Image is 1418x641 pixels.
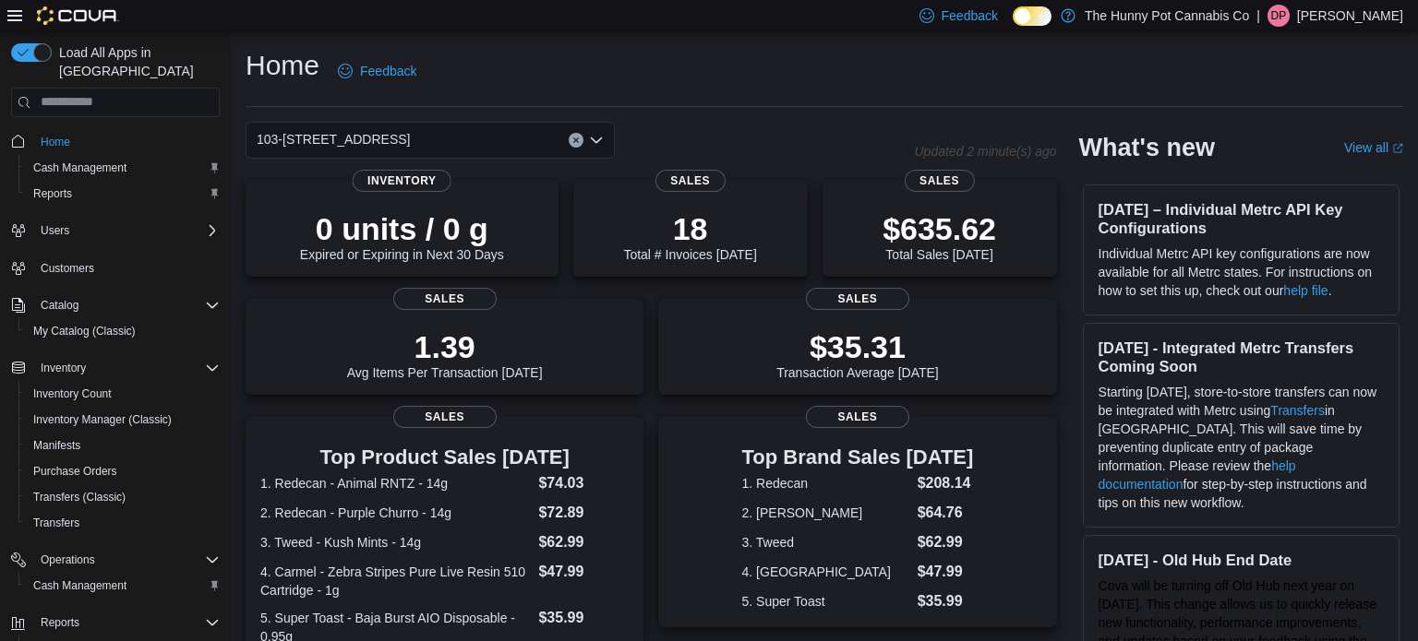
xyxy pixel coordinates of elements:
[33,578,126,593] span: Cash Management
[37,6,119,25] img: Cova
[4,255,227,281] button: Customers
[1099,383,1384,512] p: Starting [DATE], store-to-store transfers can now be integrated with Metrc using in [GEOGRAPHIC_D...
[918,561,974,583] dd: $47.99
[26,383,220,405] span: Inventory Count
[569,133,583,148] button: Clear input
[347,328,543,365] p: 1.39
[257,128,411,150] span: 103-[STREET_ADDRESS]
[1085,5,1249,27] p: The Hunny Pot Cannabis Co
[918,531,974,553] dd: $62.99
[1256,5,1260,27] p: |
[33,257,102,279] a: Customers
[623,210,756,247] p: 18
[1013,6,1051,26] input: Dark Mode
[33,294,86,316] button: Catalog
[33,386,112,401] span: Inventory Count
[1392,143,1403,154] svg: External link
[26,183,220,205] span: Reports
[26,512,87,534] a: Transfers
[26,383,119,405] a: Inventory Count
[18,318,227,344] button: My Catalog (Classic)
[33,357,220,379] span: Inventory
[260,533,531,552] dt: 3. Tweed - Kush Mints - 14g
[33,294,220,316] span: Catalog
[18,381,227,407] button: Inventory Count
[918,472,974,494] dd: $208.14
[300,210,504,247] p: 0 units / 0 g
[33,357,93,379] button: Inventory
[18,433,227,458] button: Manifests
[33,220,220,242] span: Users
[1099,551,1384,569] h3: [DATE] - Old Hub End Date
[538,607,629,629] dd: $35.99
[623,210,756,262] div: Total # Invoices [DATE]
[18,181,227,207] button: Reports
[742,504,910,522] dt: 2. [PERSON_NAME]
[26,183,79,205] a: Reports
[33,160,126,175] span: Cash Management
[26,157,134,179] a: Cash Management
[4,292,227,318] button: Catalog
[353,170,451,192] span: Inventory
[1271,5,1287,27] span: DP
[883,210,996,247] p: $635.62
[1270,403,1325,418] a: Transfers
[742,533,910,552] dt: 3. Tweed
[776,328,939,365] p: $35.31
[1099,338,1384,375] h3: [DATE] - Integrated Metrc Transfers Coming Soon
[26,409,220,431] span: Inventory Manager (Classic)
[300,210,504,262] div: Expired or Expiring in Next 30 Days
[538,472,629,494] dd: $74.03
[26,409,179,431] a: Inventory Manager (Classic)
[33,412,172,427] span: Inventory Manager (Classic)
[52,43,220,80] span: Load All Apps in [GEOGRAPHIC_DATA]
[538,531,629,553] dd: $62.99
[4,547,227,573] button: Operations
[18,458,227,484] button: Purchase Orders
[1268,5,1290,27] div: Derek Prusky
[904,170,974,192] span: Sales
[260,563,531,599] dt: 4. Carmel - Zebra Stripes Pure Live Resin 510 Cartridge - 1g
[655,170,726,192] span: Sales
[1344,140,1403,155] a: View allExternal link
[26,575,220,597] span: Cash Management
[260,504,531,522] dt: 2. Redecan - Purple Churro - 14g
[26,460,125,482] a: Purchase Orders
[41,298,78,313] span: Catalog
[1013,26,1014,27] span: Dark Mode
[41,552,95,567] span: Operations
[914,144,1056,159] p: Updated 2 minute(s) ago
[33,438,80,453] span: Manifests
[33,611,220,634] span: Reports
[26,157,220,179] span: Cash Management
[1099,200,1384,237] h3: [DATE] – Individual Metrc API Key Configurations
[330,53,424,89] a: Feedback
[883,210,996,262] div: Total Sales [DATE]
[742,592,910,611] dt: 5. Super Toast
[4,610,227,635] button: Reports
[1099,458,1296,492] a: help documentation
[742,563,910,581] dt: 4. [GEOGRAPHIC_DATA]
[18,510,227,536] button: Transfers
[806,406,909,428] span: Sales
[4,218,227,243] button: Users
[26,512,220,534] span: Transfers
[4,128,227,155] button: Home
[41,135,70,149] span: Home
[260,446,629,469] h3: Top Product Sales [DATE]
[33,549,102,571] button: Operations
[806,288,909,310] span: Sales
[26,486,220,508] span: Transfers (Classic)
[33,611,87,634] button: Reports
[33,324,136,338] span: My Catalog (Classic)
[33,256,220,279] span: Customers
[538,502,629,524] dd: $72.89
[26,434,88,457] a: Manifests
[918,590,974,612] dd: $35.99
[742,446,974,469] h3: Top Brand Sales [DATE]
[26,486,133,508] a: Transfers (Classic)
[1099,244,1384,300] p: Individual Metrc API key configurations are now available for all Metrc states. For instructions ...
[918,502,974,524] dd: $64.76
[18,573,227,599] button: Cash Management
[18,407,227,433] button: Inventory Manager (Classic)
